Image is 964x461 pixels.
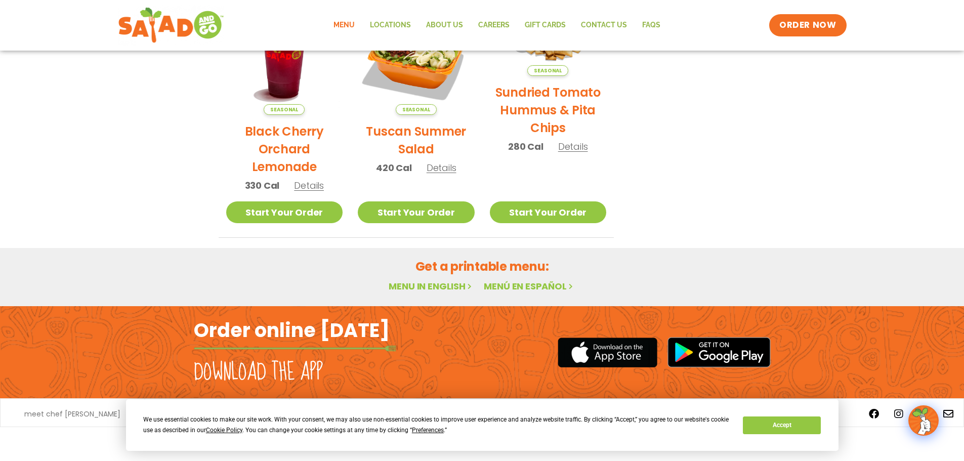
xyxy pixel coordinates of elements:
[194,358,323,387] h2: Download the app
[490,201,607,223] a: Start Your Order
[418,14,471,37] a: About Us
[412,427,444,434] span: Preferences
[527,65,568,76] span: Seasonal
[743,416,821,434] button: Accept
[358,122,475,158] h2: Tuscan Summer Salad
[508,140,543,153] span: 280 Cal
[573,14,635,37] a: Contact Us
[558,336,657,369] img: appstore
[490,83,607,137] h2: Sundried Tomato Hummus & Pita Chips
[396,104,437,115] span: Seasonal
[517,14,573,37] a: GIFT CARDS
[118,5,225,46] img: new-SAG-logo-768×292
[909,406,938,435] img: wpChatIcon
[667,337,771,367] img: google_play
[376,161,412,175] span: 420 Cal
[326,14,668,37] nav: Menu
[24,410,120,417] a: meet chef [PERSON_NAME]
[558,140,588,153] span: Details
[389,280,474,292] a: Menu in English
[294,179,324,192] span: Details
[769,14,846,36] a: ORDER NOW
[126,399,839,451] div: Cookie Consent Prompt
[362,14,418,37] a: Locations
[484,280,575,292] a: Menú en español
[143,414,731,436] div: We use essential cookies to make our site work. With your consent, we may also use non-essential ...
[471,14,517,37] a: Careers
[226,122,343,176] h2: Black Cherry Orchard Lemonade
[326,14,362,37] a: Menu
[194,346,396,351] img: fork
[427,161,456,174] span: Details
[206,427,242,434] span: Cookie Policy
[779,19,836,31] span: ORDER NOW
[245,179,280,192] span: 330 Cal
[219,258,746,275] h2: Get a printable menu:
[358,201,475,223] a: Start Your Order
[226,201,343,223] a: Start Your Order
[194,318,390,343] h2: Order online [DATE]
[264,104,305,115] span: Seasonal
[635,14,668,37] a: FAQs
